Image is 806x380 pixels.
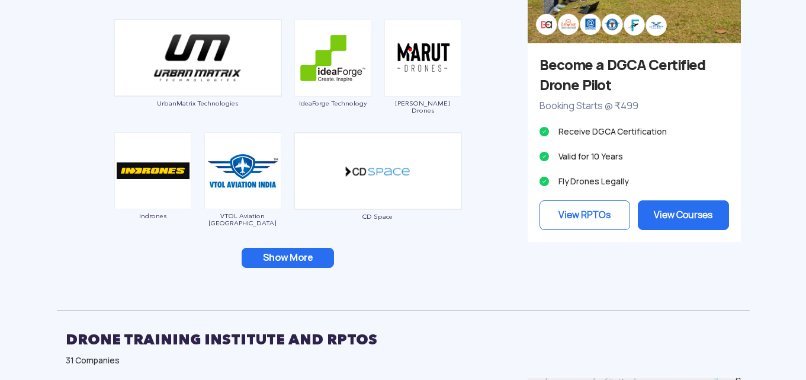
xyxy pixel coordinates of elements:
li: Fly Drones Legally [540,173,729,190]
a: View Courses [638,200,729,230]
p: Booking Starts @ ₹499 [540,98,729,114]
a: View RPTOs [540,200,631,230]
img: ic_cdspace_double.png [294,132,462,210]
li: Receive DGCA Certification [540,123,729,140]
li: Valid for 10 Years [540,148,729,165]
h3: Become a DGCA Certified Drone Pilot [540,55,729,95]
img: ic_urbanmatrix_double.png [114,19,282,97]
img: ic_marutdrones.png [384,20,461,97]
div: 31 Companies [66,355,741,366]
img: ic_vtolaviation.png [204,132,281,209]
span: Indrones [114,212,192,219]
h2: DRONE TRAINING INSTITUTE AND RPTOS [66,325,741,355]
span: CD Space [294,213,462,220]
img: ic_indrones.png [114,132,191,209]
a: IdeaForge Technology [294,52,372,107]
span: [PERSON_NAME] Drones [384,100,462,114]
span: UrbanMatrix Technologies [114,100,282,107]
a: CD Space [294,165,462,220]
button: Show More [242,248,334,268]
a: Indrones [114,165,192,219]
span: VTOL Aviation [GEOGRAPHIC_DATA] [204,212,282,226]
img: ic_ideaforge.png [294,20,371,97]
a: VTOL Aviation [GEOGRAPHIC_DATA] [204,165,282,226]
a: UrbanMatrix Technologies [114,52,282,107]
span: IdeaForge Technology [294,100,372,107]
